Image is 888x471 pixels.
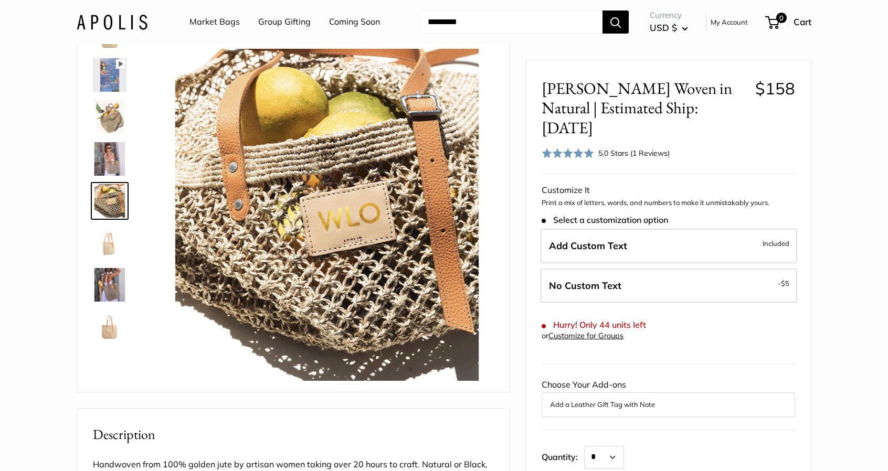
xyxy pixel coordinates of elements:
span: $5 [781,279,789,287]
label: Add Custom Text [541,229,797,263]
a: Mercado Woven in Natural | Estimated Ship: Oct. 19th [91,182,129,220]
img: Mercado Woven in Natural | Estimated Ship: Oct. 19th [161,49,493,381]
img: Mercado Woven in Natural | Estimated Ship: Oct. 19th [93,58,126,92]
div: 5.0 Stars (1 Reviews) [598,147,670,159]
div: Customize It [542,182,795,198]
h2: Description [93,424,493,445]
a: Mercado Woven in Natural | Estimated Ship: Oct. 19th [91,308,129,346]
span: USD $ [650,22,677,33]
a: Coming Soon [329,14,380,30]
span: [PERSON_NAME] Woven in Natural | Estimated Ship: [DATE] [542,79,747,137]
input: Search... [419,10,602,34]
label: Quantity: [542,443,584,469]
img: Mercado Woven in Natural | Estimated Ship: Oct. 19th [93,100,126,134]
a: Mercado Woven in Natural | Estimated Ship: Oct. 19th [91,98,129,136]
span: Included [763,237,789,250]
span: Currency [650,8,688,23]
p: Print a mix of letters, words, and numbers to make it unmistakably yours. [542,198,795,208]
div: or [542,329,623,343]
img: Mercado Woven in Natural | Estimated Ship: Oct. 19th [93,268,126,302]
button: Add a Leather Gift Tag with Note [550,398,787,411]
label: Leave Blank [541,269,797,303]
img: Mercado Woven in Natural | Estimated Ship: Oct. 19th [93,184,126,218]
span: - [778,277,789,290]
div: Choose Your Add-ons [542,377,795,416]
a: Mercado Woven in Natural | Estimated Ship: Oct. 19th [91,140,129,178]
span: Cart [794,16,811,27]
a: 0 Cart [766,14,811,30]
a: Market Bags [189,14,240,30]
a: Mercado Woven in Natural | Estimated Ship: Oct. 19th [91,56,129,94]
img: Mercado Woven in Natural | Estimated Ship: Oct. 19th [93,310,126,344]
a: Group Gifting [258,14,311,30]
a: Mercado Woven in Natural | Estimated Ship: Oct. 19th [91,266,129,304]
span: Select a customization option [542,215,668,225]
div: 5.0 Stars (1 Reviews) [542,145,670,160]
button: USD $ [650,19,688,36]
span: Add Custom Text [549,240,627,252]
img: Mercado Woven in Natural | Estimated Ship: Oct. 19th [93,352,126,386]
button: Search [602,10,629,34]
span: $158 [755,78,795,99]
a: Mercado Woven in Natural | Estimated Ship: Oct. 19th [91,350,129,388]
a: Customize for Groups [548,331,623,340]
iframe: Sign Up via Text for Offers [8,431,112,463]
img: Apolis [77,14,147,29]
span: Hurry! Only 44 units left [542,320,646,330]
span: 0 [776,13,787,23]
img: Mercado Woven in Natural | Estimated Ship: Oct. 19th [93,142,126,176]
img: Mercado Woven in Natural | Estimated Ship: Oct. 19th [93,226,126,260]
a: My Account [711,16,748,28]
a: Mercado Woven in Natural | Estimated Ship: Oct. 19th [91,224,129,262]
span: No Custom Text [549,280,621,292]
